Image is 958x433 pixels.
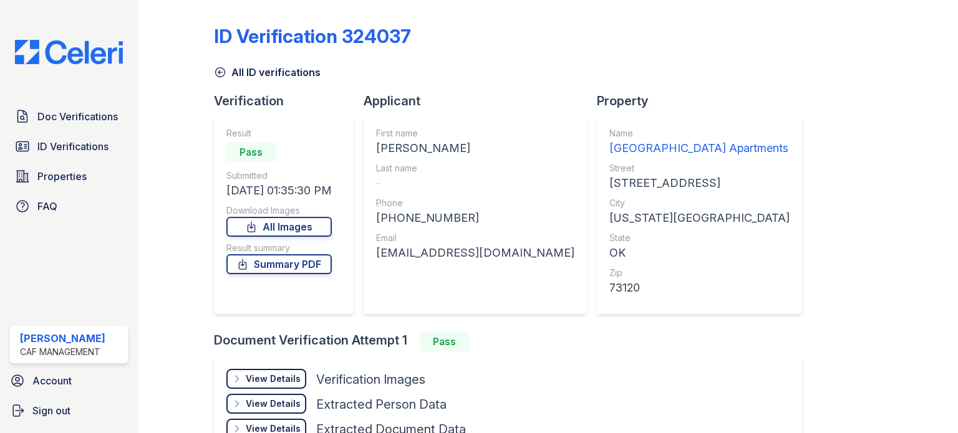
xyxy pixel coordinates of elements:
div: [PERSON_NAME] [20,331,105,346]
a: All ID verifications [214,65,321,80]
div: Download Images [226,204,332,217]
div: First name [376,127,574,140]
div: [EMAIL_ADDRESS][DOMAIN_NAME] [376,244,574,262]
div: City [609,197,790,209]
div: View Details [246,397,301,410]
a: Sign out [5,398,133,423]
span: Sign out [32,403,70,418]
a: ID Verifications [10,134,128,159]
div: Verification [214,92,364,110]
a: Properties [10,164,128,189]
span: Doc Verifications [37,109,118,124]
div: OK [609,244,790,262]
div: State [609,232,790,244]
div: ID Verification 324037 [214,25,411,47]
a: Doc Verifications [10,104,128,129]
div: Street [609,162,790,174]
div: Result [226,127,332,140]
div: Document Verification Attempt 1 [214,331,812,351]
div: [DATE] 01:35:30 PM [226,182,332,199]
div: Result summary [226,242,332,254]
span: ID Verifications [37,139,109,154]
div: Verification Images [316,371,425,388]
img: CE_Logo_Blue-a8612792a0a2168367f1c8372b55b34899dd931a85d93a1a3d3e32e68fde9ad4.png [5,40,133,64]
div: Last name [376,162,574,174]
span: Properties [37,169,87,184]
div: Email [376,232,574,244]
div: [US_STATE][GEOGRAPHIC_DATA] [609,209,790,227]
div: 73120 [609,279,790,297]
div: Extracted Person Data [316,396,447,413]
a: FAQ [10,194,128,219]
div: Name [609,127,790,140]
a: Summary PDF [226,254,332,274]
a: Name [GEOGRAPHIC_DATA] Apartments [609,127,790,157]
div: - [376,174,574,192]
div: [PHONE_NUMBER] [376,209,574,227]
div: Phone [376,197,574,209]
div: Pass [420,331,470,351]
div: [STREET_ADDRESS] [609,174,790,192]
span: Account [32,373,72,388]
div: CAF Management [20,346,105,358]
div: [GEOGRAPHIC_DATA] Apartments [609,140,790,157]
div: Submitted [226,169,332,182]
a: Account [5,368,133,393]
div: Pass [226,142,276,162]
a: All Images [226,217,332,237]
span: FAQ [37,199,57,214]
div: View Details [246,373,301,385]
div: [PERSON_NAME] [376,140,574,157]
div: Property [597,92,812,110]
div: Zip [609,267,790,279]
div: Applicant [364,92,597,110]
